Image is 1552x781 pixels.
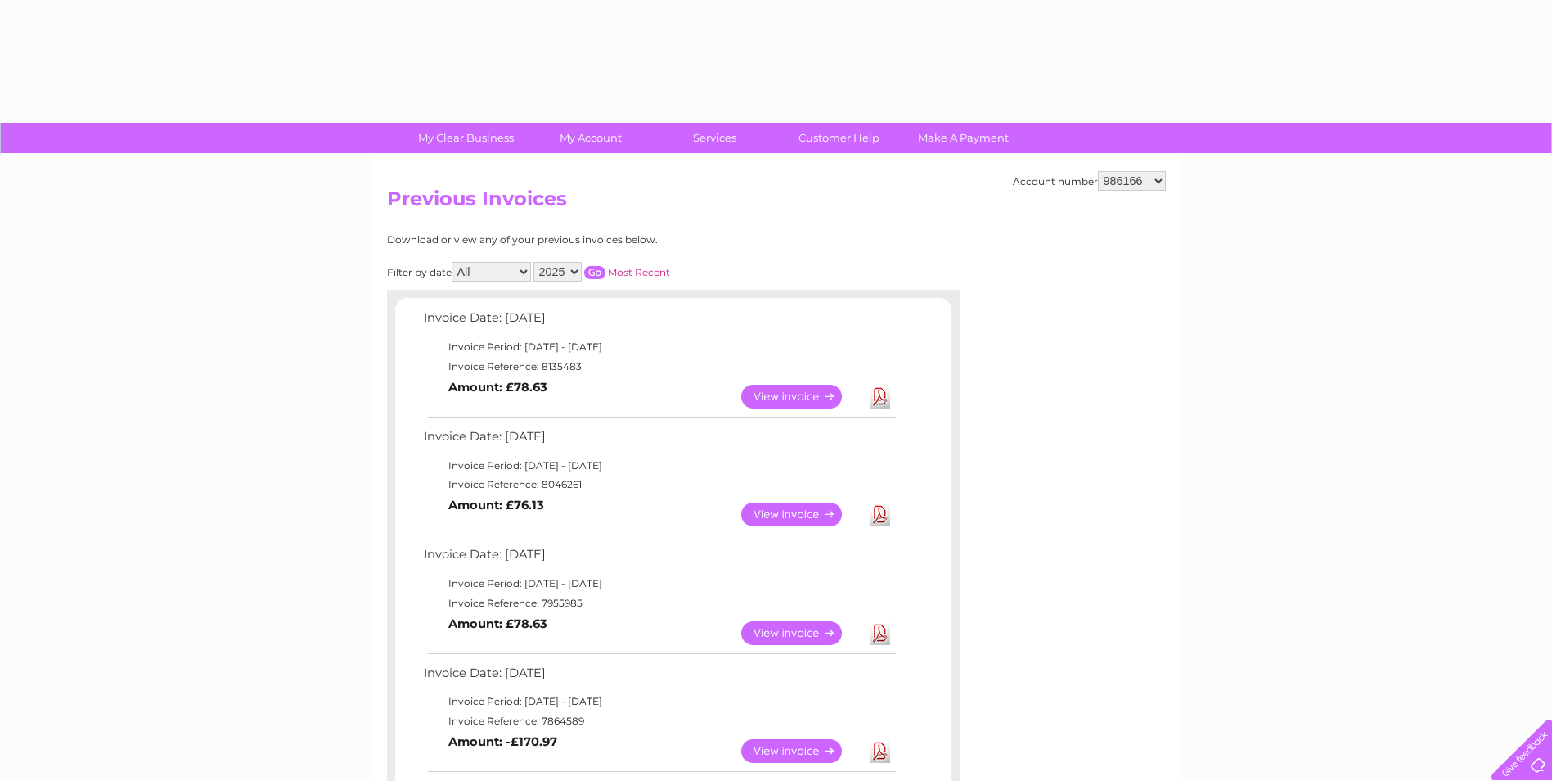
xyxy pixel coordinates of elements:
a: Download [870,385,890,409]
a: View [741,621,861,645]
td: Invoice Date: [DATE] [420,662,898,693]
td: Invoice Reference: 8046261 [420,475,898,494]
b: Amount: £78.63 [448,616,547,631]
a: Make A Payment [896,123,1031,153]
b: Amount: £78.63 [448,380,547,395]
td: Invoice Date: [DATE] [420,307,898,337]
a: My Account [523,123,658,153]
td: Invoice Period: [DATE] - [DATE] [420,574,898,594]
a: Download [870,739,890,763]
a: Customer Help [772,123,906,153]
b: Amount: £76.13 [448,498,544,512]
a: Services [647,123,782,153]
a: View [741,503,861,526]
a: Download [870,621,890,645]
td: Invoice Period: [DATE] - [DATE] [420,692,898,711]
div: Account number [1013,171,1166,191]
a: Most Recent [608,266,670,278]
td: Invoice Reference: 8135483 [420,357,898,377]
a: View [741,385,861,409]
b: Amount: -£170.97 [448,734,557,749]
td: Invoice Date: [DATE] [420,426,898,456]
td: Invoice Reference: 7955985 [420,594,898,613]
a: Download [870,503,890,526]
h2: Previous Invoices [387,187,1166,219]
a: My Clear Business [398,123,533,153]
a: View [741,739,861,763]
td: Invoice Period: [DATE] - [DATE] [420,337,898,357]
td: Invoice Reference: 7864589 [420,711,898,731]
div: Download or view any of your previous invoices below. [387,234,816,246]
td: Invoice Date: [DATE] [420,544,898,574]
td: Invoice Period: [DATE] - [DATE] [420,456,898,476]
div: Filter by date [387,262,816,282]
